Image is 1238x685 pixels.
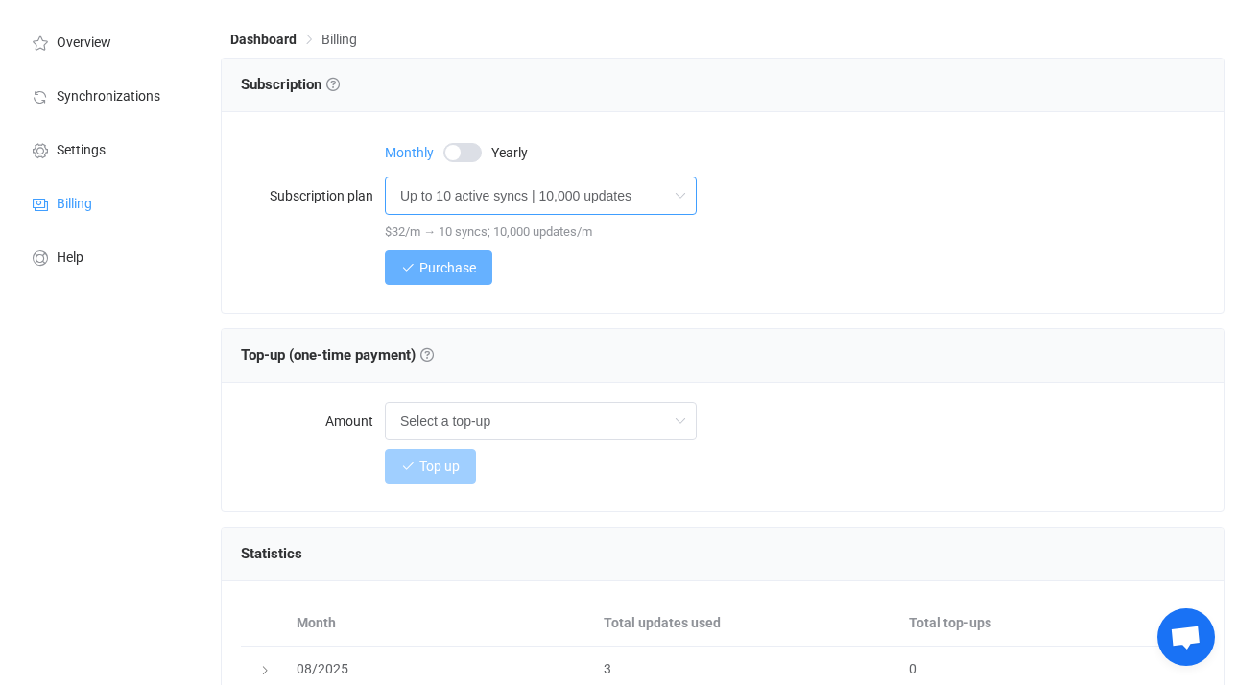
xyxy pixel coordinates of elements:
[385,449,476,484] button: Top up
[57,35,111,51] span: Overview
[57,250,83,266] span: Help
[57,143,106,158] span: Settings
[57,89,160,105] span: Synchronizations
[899,658,1204,680] div: 0
[385,250,492,285] button: Purchase
[241,177,385,215] label: Subscription plan
[10,14,202,68] a: Overview
[1157,608,1215,666] a: Open chat
[491,146,528,159] span: Yearly
[10,229,202,283] a: Help
[419,260,476,275] span: Purchase
[321,32,357,47] span: Billing
[10,122,202,176] a: Settings
[419,459,460,474] span: Top up
[241,402,385,440] label: Amount
[241,545,302,562] span: Statistics
[385,146,434,159] span: Monthly
[230,33,357,46] div: Breadcrumb
[385,224,592,239] span: $32/m → 10 syncs; 10,000 updates/m
[594,658,899,680] div: 3
[594,612,899,634] div: Total updates used
[10,176,202,229] a: Billing
[385,402,697,440] input: Select a top-up
[385,177,697,215] input: Select a plan
[287,658,594,680] div: 08/2025
[287,612,594,634] div: Month
[241,76,340,93] span: Subscription
[241,346,434,364] span: Top-up (one-time payment)
[230,32,297,47] span: Dashboard
[10,68,202,122] a: Synchronizations
[899,612,1204,634] div: Total top-ups
[57,197,92,212] span: Billing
